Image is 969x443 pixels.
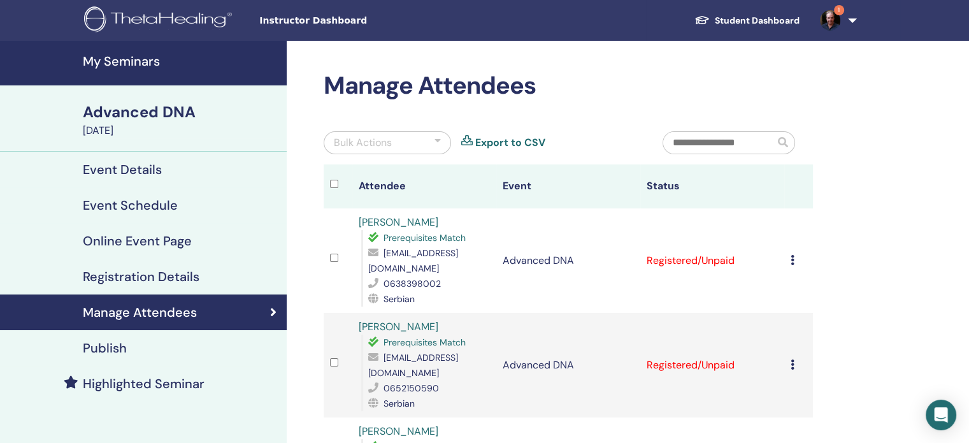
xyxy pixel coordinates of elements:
a: Advanced DNA[DATE] [75,101,287,138]
span: Prerequisites Match [384,232,466,243]
a: [PERSON_NAME] [359,425,438,438]
img: default.jpg [820,10,840,31]
span: [EMAIL_ADDRESS][DOMAIN_NAME] [368,247,458,274]
h4: Online Event Page [83,233,192,249]
span: Instructor Dashboard [259,14,450,27]
span: Serbian [384,398,415,409]
a: Student Dashboard [684,9,810,33]
span: 1 [834,5,844,15]
span: [EMAIL_ADDRESS][DOMAIN_NAME] [368,352,458,379]
th: Attendee [352,164,496,208]
th: Event [496,164,640,208]
th: Status [640,164,784,208]
img: logo.png [84,6,236,35]
a: Export to CSV [475,135,545,150]
div: Bulk Actions [334,135,392,150]
span: 0652150590 [384,382,439,394]
h4: My Seminars [83,54,279,69]
h4: Publish [83,340,127,356]
img: graduation-cap-white.svg [694,15,710,25]
div: [DATE] [83,123,279,138]
span: Prerequisites Match [384,337,466,348]
td: Advanced DNA [496,208,640,313]
div: Advanced DNA [83,101,279,123]
a: [PERSON_NAME] [359,215,438,229]
h4: Highlighted Seminar [83,376,205,391]
h4: Event Schedule [83,198,178,213]
h2: Manage Attendees [324,71,813,101]
a: [PERSON_NAME] [359,320,438,333]
td: Advanced DNA [496,313,640,418]
h4: Event Details [83,162,162,177]
div: Open Intercom Messenger [926,400,956,430]
span: 0638398002 [384,278,441,289]
span: Serbian [384,293,415,305]
h4: Registration Details [83,269,199,284]
h4: Manage Attendees [83,305,197,320]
